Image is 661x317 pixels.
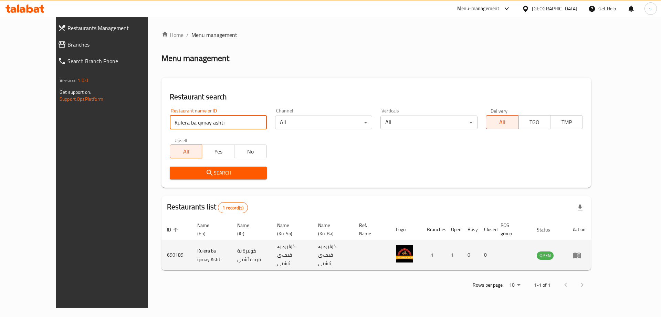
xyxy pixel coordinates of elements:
[359,221,382,238] span: Ref. Name
[572,199,588,216] div: Export file
[421,240,445,270] td: 1
[537,226,559,234] span: Status
[501,221,523,238] span: POS group
[167,226,180,234] span: ID
[380,116,478,129] div: All
[237,147,264,157] span: No
[491,108,508,113] label: Delivery
[218,205,248,211] span: 1 record(s)
[52,53,167,69] a: Search Branch Phone
[567,219,591,240] th: Action
[462,219,479,240] th: Busy
[396,245,413,262] img: Kulera ba qimay Ashti
[489,117,516,127] span: All
[275,116,372,129] div: All
[170,167,267,179] button: Search
[232,240,272,270] td: كوليرة بة قيمة أشتي
[161,53,229,64] h2: Menu management
[518,115,551,129] button: TGO
[272,240,313,270] td: کولیرە بە قیمەی ئاشتی
[197,221,223,238] span: Name (En)
[60,76,76,85] span: Version:
[537,251,554,259] span: OPEN
[170,145,202,158] button: All
[234,145,267,158] button: No
[421,219,445,240] th: Branches
[161,31,183,39] a: Home
[170,92,583,102] h2: Restaurant search
[67,57,161,65] span: Search Branch Phone
[534,281,550,289] p: 1-1 of 1
[161,240,192,270] td: 690189
[202,145,234,158] button: Yes
[521,117,548,127] span: TGO
[175,169,261,177] span: Search
[161,219,591,270] table: enhanced table
[52,20,167,36] a: Restaurants Management
[277,221,304,238] span: Name (Ku-So)
[445,240,462,270] td: 1
[60,88,91,97] span: Get support on:
[161,31,591,39] nav: breadcrumb
[473,281,504,289] p: Rows per page:
[445,219,462,240] th: Open
[218,202,248,213] div: Total records count
[532,5,577,12] div: [GEOGRAPHIC_DATA]
[390,219,421,240] th: Logo
[573,251,586,259] div: Menu
[553,117,580,127] span: TMP
[649,5,652,12] span: s
[170,116,267,129] input: Search for restaurant name or ID..
[77,76,88,85] span: 1.0.0
[318,221,345,238] span: Name (Ku-Ba)
[313,240,354,270] td: کولیرە بە قیمەی ئاشتی
[173,147,200,157] span: All
[175,138,187,142] label: Upsell
[479,240,495,270] td: 0
[479,219,495,240] th: Closed
[550,115,583,129] button: TMP
[191,31,237,39] span: Menu management
[67,24,161,32] span: Restaurants Management
[462,240,479,270] td: 0
[192,240,232,270] td: Kulera ba qimay Ashti
[205,147,232,157] span: Yes
[486,115,518,129] button: All
[60,95,103,103] a: Support.OpsPlatform
[67,40,161,49] span: Branches
[237,221,263,238] span: Name (Ar)
[186,31,189,39] li: /
[52,36,167,53] a: Branches
[167,202,248,213] h2: Restaurants list
[457,4,500,13] div: Menu-management
[506,280,523,290] div: Rows per page:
